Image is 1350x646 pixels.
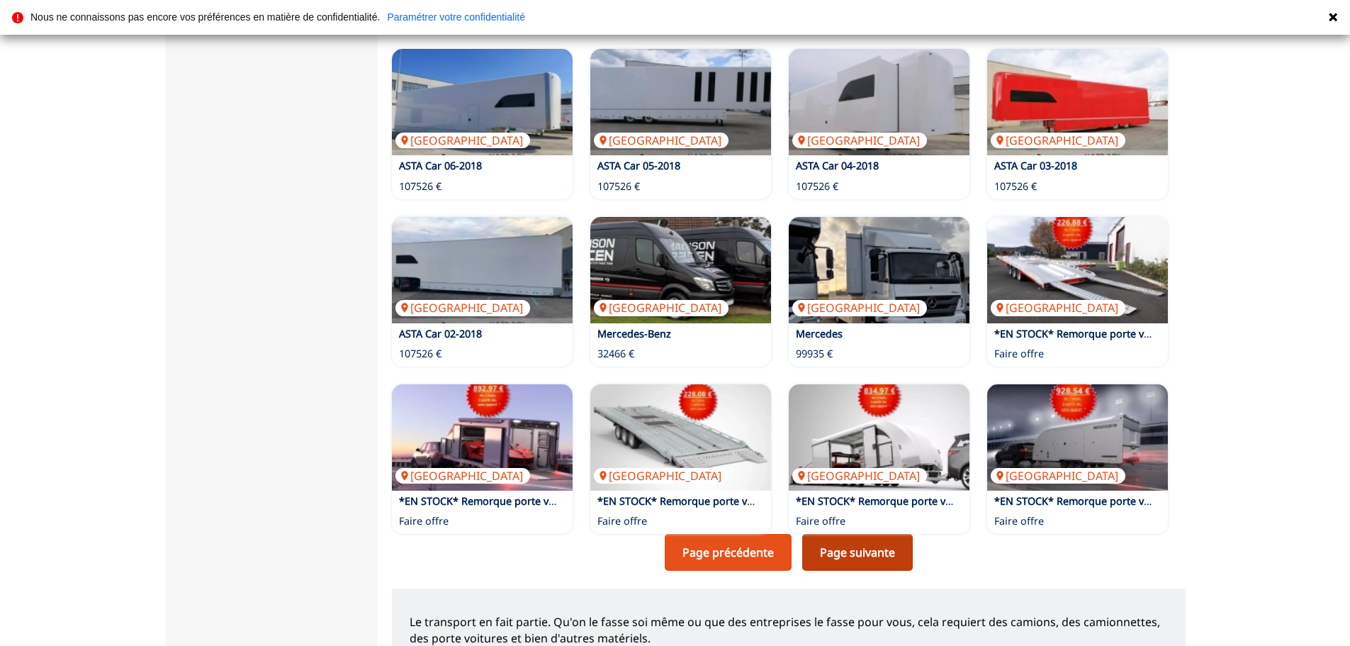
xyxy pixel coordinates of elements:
[392,217,573,323] a: ASTA Car 02-2018[GEOGRAPHIC_DATA]
[590,217,771,323] a: Mercedes-Benz[GEOGRAPHIC_DATA]
[987,49,1168,155] a: ASTA Car 03-2018[GEOGRAPHIC_DATA]
[802,534,913,571] a: Page suivante
[594,133,729,148] p: [GEOGRAPHIC_DATA]
[392,384,573,491] img: *EN STOCK* Remorque porte voiture fermée BRIAN JAMES RT6 6m x 2.29m NEUVE
[395,133,530,148] p: [GEOGRAPHIC_DATA]
[991,468,1125,484] p: [GEOGRAPHIC_DATA]
[590,49,771,155] img: ASTA Car 05-2018
[399,159,482,172] a: ASTA Car 06-2018
[789,49,969,155] a: ASTA Car 04-2018[GEOGRAPHIC_DATA]
[796,159,879,172] a: ASTA Car 04-2018
[796,494,1223,508] a: *EN STOCK* Remorque porte voiture fermée [PERSON_NAME] RT6 5.50m x 2.29m NEUVE
[796,514,845,528] p: Faire offre
[399,179,441,194] p: 107526 €
[792,468,927,484] p: [GEOGRAPHIC_DATA]
[399,327,482,340] a: ASTA Car 02-2018
[399,514,449,528] p: Faire offre
[399,347,441,361] p: 107526 €
[594,300,729,316] p: [GEOGRAPHIC_DATA]
[597,494,1031,508] a: *EN STOCK* Remorque porte voiture [PERSON_NAME] T6 5,50x2,24m NEUVE – avec hayon
[597,347,634,361] p: 32466 €
[395,300,530,316] p: [GEOGRAPHIC_DATA]
[987,217,1168,323] img: *EN STOCK* Remorque porte voiture BRIAN JAMES T6 6x2,24m NEUVE
[789,217,969,323] img: Mercedes
[387,12,525,22] a: Paramétrer votre confidentialité
[789,384,969,491] img: *EN STOCK* Remorque porte voiture fermée BRIAN JAMES RT6 5.50m x 2.29m NEUVE
[597,179,640,194] p: 107526 €
[796,347,833,361] p: 99935 €
[792,300,927,316] p: [GEOGRAPHIC_DATA]
[590,384,771,491] img: *EN STOCK* Remorque porte voiture BRIAN JAMES T6 5,50x2,24m NEUVE – avec hayon
[991,133,1125,148] p: [GEOGRAPHIC_DATA]
[597,514,647,528] p: Faire offre
[590,49,771,155] a: ASTA Car 05-2018[GEOGRAPHIC_DATA]
[994,327,1349,340] a: *EN STOCK* Remorque porte voiture [PERSON_NAME] T6 6x2,24m NEUVE
[994,159,1077,172] a: ASTA Car 03-2018
[792,133,927,148] p: [GEOGRAPHIC_DATA]
[30,12,380,22] p: Nous ne connaissons pas encore vos préférences en matière de confidentialité.
[991,300,1125,316] p: [GEOGRAPHIC_DATA]
[590,217,771,323] img: Mercedes-Benz
[789,217,969,323] a: Mercedes[GEOGRAPHIC_DATA]
[597,327,671,340] a: Mercedes-Benz
[392,217,573,323] img: ASTA Car 02-2018
[597,159,680,172] a: ASTA Car 05-2018
[392,384,573,491] a: *EN STOCK* Remorque porte voiture fermée BRIAN JAMES RT6 6m x 2.29m NEUVE[GEOGRAPHIC_DATA]
[665,534,792,571] a: Page précédente
[987,49,1168,155] img: ASTA Car 03-2018
[994,347,1044,361] p: Faire offre
[789,384,969,491] a: *EN STOCK* Remorque porte voiture fermée BRIAN JAMES RT6 5.50m x 2.29m NEUVE[GEOGRAPHIC_DATA]
[796,327,843,340] a: Mercedes
[594,468,729,484] p: [GEOGRAPHIC_DATA]
[994,514,1044,528] p: Faire offre
[392,49,573,155] img: ASTA Car 06-2018
[987,384,1168,491] a: *EN STOCK* Remorque porte voiture fermée BRIAN JAMES RT7 6m x 2.30m NEUVE[GEOGRAPHIC_DATA]
[994,179,1037,194] p: 107526 €
[987,384,1168,491] img: *EN STOCK* Remorque porte voiture fermée BRIAN JAMES RT7 6m x 2.30m NEUVE
[789,49,969,155] img: ASTA Car 04-2018
[590,384,771,491] a: *EN STOCK* Remorque porte voiture BRIAN JAMES T6 5,50x2,24m NEUVE – avec hayon[GEOGRAPHIC_DATA]
[392,49,573,155] a: ASTA Car 06-2018[GEOGRAPHIC_DATA]
[987,217,1168,323] a: *EN STOCK* Remorque porte voiture BRIAN JAMES T6 6x2,24m NEUVE[GEOGRAPHIC_DATA]
[796,179,838,194] p: 107526 €
[395,468,530,484] p: [GEOGRAPHIC_DATA]
[410,614,1168,646] p: Le transport en fait partie. Qu'on le fasse soi même ou que des entreprises le fasse pour vous, c...
[399,494,812,508] a: *EN STOCK* Remorque porte voiture fermée [PERSON_NAME] RT6 6m x 2.29m NEUVE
